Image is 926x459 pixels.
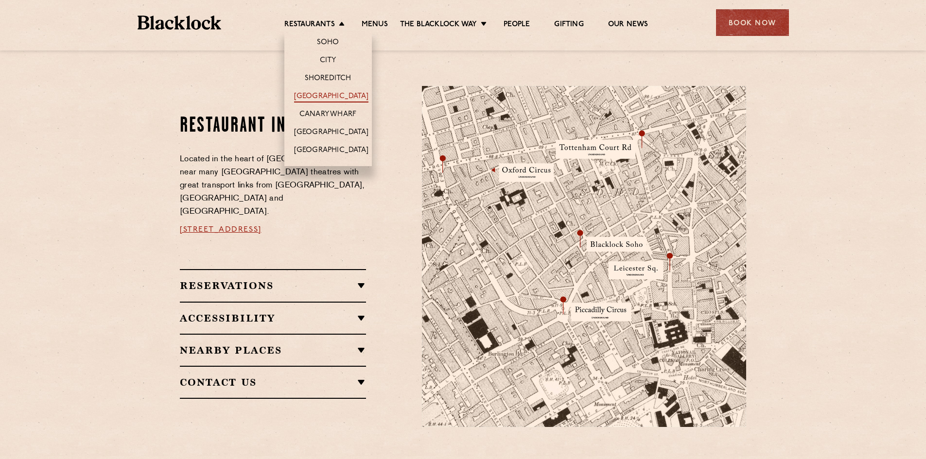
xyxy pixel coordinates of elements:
a: Canary Wharf [299,110,356,120]
h2: Reservations [180,280,366,291]
img: BL_Textured_Logo-footer-cropped.svg [138,16,222,30]
a: [STREET_ADDRESS] [180,226,262,234]
a: [GEOGRAPHIC_DATA] [294,92,368,102]
a: Restaurants [284,20,335,31]
img: svg%3E [642,337,778,427]
h2: Nearby Places [180,344,366,356]
a: Menus [362,20,388,31]
a: [GEOGRAPHIC_DATA] [294,128,368,138]
a: City [320,56,336,67]
a: People [504,20,530,31]
h2: Accessibility [180,312,366,324]
a: Soho [317,38,339,49]
a: Our News [608,20,648,31]
p: Located in the heart of [GEOGRAPHIC_DATA] near many [GEOGRAPHIC_DATA] theatres with great transpo... [180,153,366,219]
a: The Blacklock Way [400,20,477,31]
a: [GEOGRAPHIC_DATA] [294,146,368,156]
h2: Restaurant information [180,114,366,138]
h2: Contact Us [180,376,366,388]
a: Gifting [554,20,583,31]
a: Shoreditch [305,74,351,85]
div: Book Now [716,9,789,36]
